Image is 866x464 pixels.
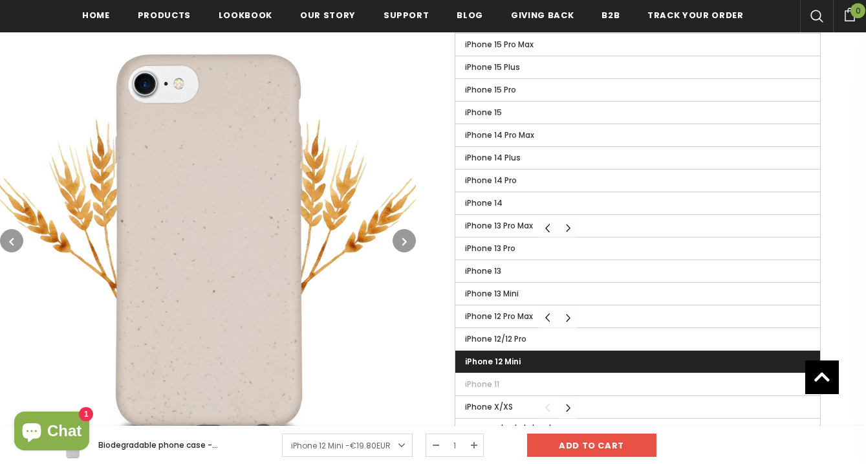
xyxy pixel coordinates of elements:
input: Add to cart [527,434,656,457]
span: iPhone 15 Pro [465,84,516,95]
span: iPhone 13 Pro [465,243,515,254]
span: Blog [457,9,483,21]
inbox-online-store-chat: Shopify online store chat [10,412,93,454]
span: support [384,9,429,21]
span: B2B [601,9,620,21]
span: iPhone 13 Mini [465,288,519,299]
span: iPhone 13 [465,265,501,276]
a: 0 [833,6,866,21]
span: iPhone 12 Pro Max [465,311,533,322]
span: 0 [850,3,865,18]
span: iPhone 14 Pro Max [465,129,534,140]
span: iPhone 14 Plus [465,152,521,163]
span: Products [138,9,191,21]
span: iPhone 15 Pro Max [465,39,534,50]
span: iPhone 15 Plus [465,61,520,72]
span: iPhone 11 [465,379,499,390]
a: iPhone 12 Mini -€19.80EUR [282,434,413,457]
span: Giving back [511,9,574,21]
span: €19.80EUR [350,440,391,451]
span: Lookbook [219,9,272,21]
span: Home [82,9,110,21]
span: Track your order [647,9,743,21]
span: iPhone 15 [465,107,502,118]
span: iPhone 6/6S/7/8/SE2/SE3 [465,424,564,435]
span: iPhone 12 Mini [465,356,521,367]
span: Our Story [300,9,356,21]
span: iPhone 13 Pro Max [465,220,533,231]
span: iPhone X/XS [465,401,513,412]
span: iPhone 14 [465,197,503,208]
span: iPhone 12/12 Pro [465,333,526,344]
span: iPhone 14 Pro [465,175,517,186]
